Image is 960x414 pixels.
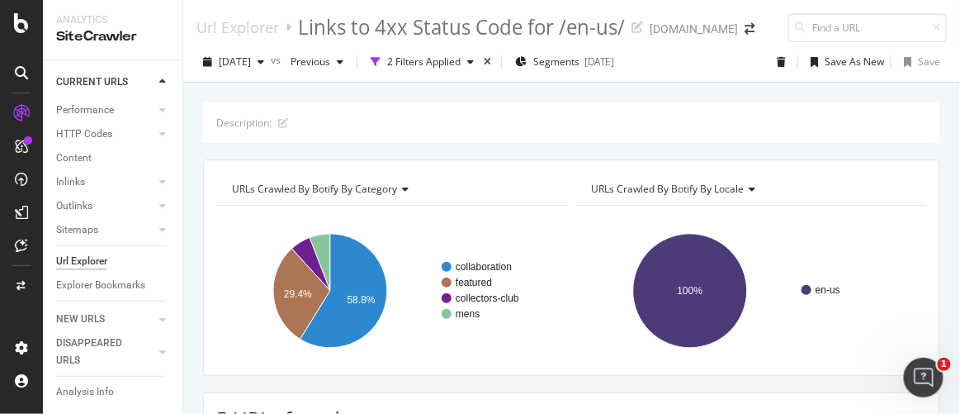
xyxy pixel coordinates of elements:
span: 2025 Sep. 29th [219,55,251,69]
a: Outlinks [56,197,154,215]
div: Content [56,150,92,167]
span: vs [271,53,284,67]
a: NEW URLS [56,311,154,328]
text: collectors-club [456,293,519,304]
div: Sitemaps [56,221,98,239]
text: collaboration [456,261,512,273]
a: Url Explorer [56,253,171,270]
a: Url Explorer [196,18,279,36]
div: Outlinks [56,197,92,215]
div: [DATE] [584,55,614,69]
span: 1 [938,358,951,371]
svg: A chart. [576,219,922,363]
div: arrow-right-arrow-left [745,23,754,35]
a: Sitemaps [56,221,154,239]
a: Performance [56,102,154,119]
a: DISAPPEARED URLS [56,335,154,369]
span: Segments [533,55,579,69]
div: Explorer Bookmarks [56,277,145,294]
button: Save As New [804,49,884,75]
div: CURRENT URLS [56,74,128,91]
a: HTTP Codes [56,126,154,143]
button: [DATE] [196,49,271,75]
input: Find a URL [788,13,947,42]
text: en-us [816,284,840,296]
div: SiteCrawler [56,27,169,46]
a: Content [56,150,171,167]
button: Save [897,49,940,75]
div: Links to 4xx Status Code for /en-us/ [298,13,625,41]
svg: A chart. [216,219,562,363]
div: Inlinks [56,174,85,191]
a: Analysis Info [56,383,171,401]
div: Save As New [825,55,884,69]
div: Save [918,55,940,69]
button: Previous [284,49,350,75]
div: Description: [216,116,272,130]
text: featured [456,277,492,288]
text: 29.4% [284,288,312,300]
div: NEW URLS [56,311,105,328]
div: Performance [56,102,114,119]
button: 2 Filters Applied [364,49,480,75]
div: Analytics [56,13,169,27]
div: Url Explorer [56,253,107,270]
h4: URLs Crawled By Botify By locale [589,176,913,202]
button: Segments[DATE] [508,49,621,75]
span: Previous [284,55,330,69]
text: 58.8% [348,294,376,306]
span: URLs Crawled By Botify By category [232,182,397,196]
text: mens [456,308,480,320]
a: Explorer Bookmarks [56,277,171,294]
iframe: Intercom live chat [904,358,943,397]
span: URLs Crawled By Botify By locale [592,182,745,196]
div: 2 Filters Applied [387,55,461,69]
a: Inlinks [56,174,154,191]
a: CURRENT URLS [56,74,154,91]
div: Analysis Info [56,383,114,401]
h4: URLs Crawled By Botify By category [229,176,553,202]
text: 100% [677,285,702,297]
div: [DOMAIN_NAME] [650,21,738,37]
div: DISAPPEARED URLS [56,335,140,369]
div: times [480,54,494,70]
div: HTTP Codes [56,126,112,143]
